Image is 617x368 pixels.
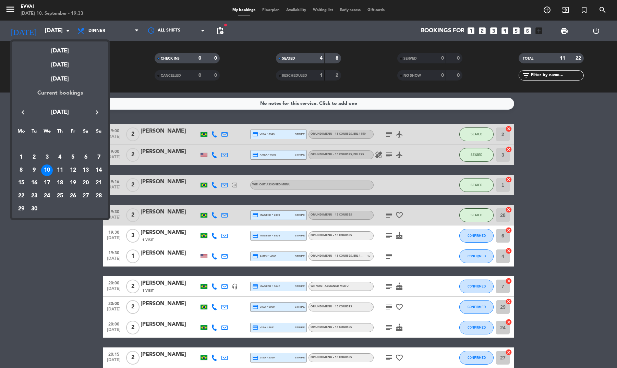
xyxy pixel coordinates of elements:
i: keyboard_arrow_right [93,108,101,116]
div: 20 [80,177,92,189]
th: Monday [15,127,28,138]
td: September 4, 2025 [53,151,66,164]
div: 2 [28,151,40,163]
td: September 30, 2025 [28,203,41,216]
div: 25 [54,190,66,202]
td: September 7, 2025 [92,151,105,164]
td: September 2, 2025 [28,151,41,164]
div: 11 [54,164,66,176]
div: 1 [15,151,27,163]
div: [DATE] [12,41,108,56]
div: 19 [67,177,79,189]
td: September 26, 2025 [66,189,80,203]
td: September 3, 2025 [40,151,53,164]
div: 17 [41,177,53,189]
div: 7 [93,151,105,163]
th: Friday [66,127,80,138]
th: Thursday [53,127,66,138]
td: September 25, 2025 [53,189,66,203]
div: 18 [54,177,66,189]
td: SEP [15,138,105,151]
div: 15 [15,177,27,189]
div: 28 [93,190,105,202]
td: September 22, 2025 [15,189,28,203]
span: [DATE] [29,108,91,117]
th: Saturday [80,127,93,138]
div: 4 [54,151,66,163]
td: September 24, 2025 [40,189,53,203]
div: 9 [28,164,40,176]
div: 16 [28,177,40,189]
div: Current bookings [12,89,108,103]
td: September 17, 2025 [40,176,53,189]
div: [DATE] [12,70,108,89]
button: keyboard_arrow_left [17,108,29,117]
div: 24 [41,190,53,202]
td: September 19, 2025 [66,176,80,189]
td: September 27, 2025 [80,189,93,203]
div: 30 [28,203,40,215]
td: September 21, 2025 [92,176,105,189]
td: September 20, 2025 [80,176,93,189]
td: September 14, 2025 [92,164,105,177]
td: September 18, 2025 [53,176,66,189]
div: 6 [80,151,92,163]
th: Sunday [92,127,105,138]
div: 22 [15,190,27,202]
td: September 8, 2025 [15,164,28,177]
td: September 5, 2025 [66,151,80,164]
div: 26 [67,190,79,202]
div: 27 [80,190,92,202]
td: September 11, 2025 [53,164,66,177]
div: 5 [67,151,79,163]
td: September 12, 2025 [66,164,80,177]
th: Tuesday [28,127,41,138]
div: [DATE] [12,56,108,70]
i: keyboard_arrow_left [19,108,27,116]
div: 23 [28,190,40,202]
div: 8 [15,164,27,176]
th: Wednesday [40,127,53,138]
div: 10 [41,164,53,176]
td: September 6, 2025 [80,151,93,164]
button: keyboard_arrow_right [91,108,103,117]
td: September 16, 2025 [28,176,41,189]
div: 3 [41,151,53,163]
td: September 9, 2025 [28,164,41,177]
td: September 13, 2025 [80,164,93,177]
td: September 1, 2025 [15,151,28,164]
td: September 29, 2025 [15,203,28,216]
td: September 10, 2025 [40,164,53,177]
td: September 23, 2025 [28,189,41,203]
td: September 28, 2025 [92,189,105,203]
div: 29 [15,203,27,215]
td: September 15, 2025 [15,176,28,189]
div: 14 [93,164,105,176]
div: 13 [80,164,92,176]
div: 21 [93,177,105,189]
div: 12 [67,164,79,176]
